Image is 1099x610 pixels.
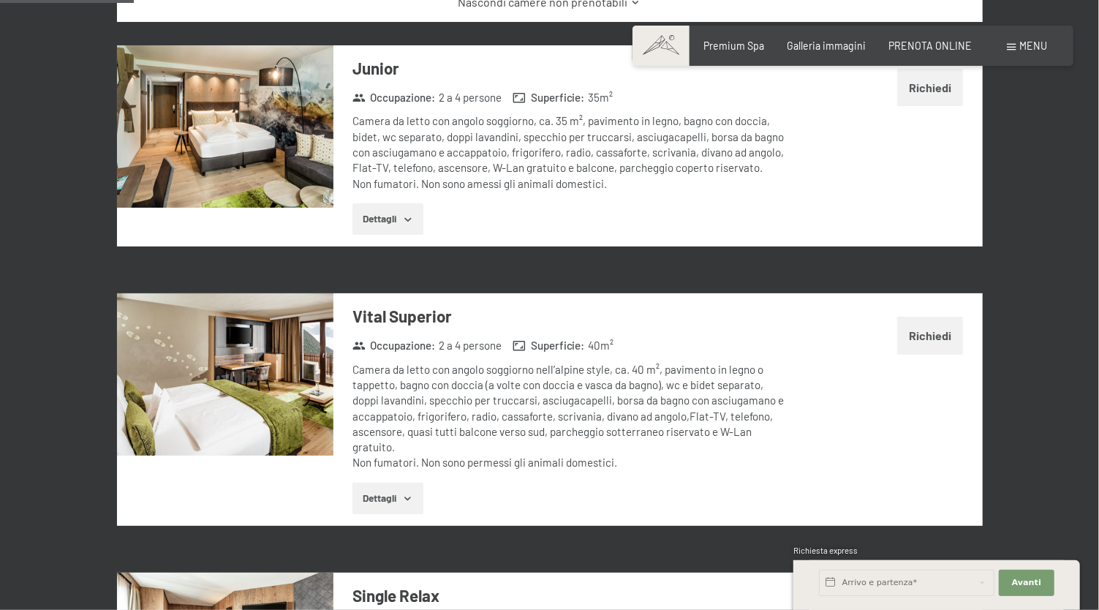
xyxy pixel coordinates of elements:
[703,39,764,52] a: Premium Spa
[897,317,963,354] button: Richiedi
[1020,39,1048,52] span: Menu
[897,69,963,106] button: Richiedi
[439,338,502,353] span: 2 a 4 persone
[352,57,788,80] h3: Junior
[352,305,788,328] h3: Vital Superior
[117,293,333,456] img: mss_renderimg.php
[793,546,858,555] span: Richiesta express
[352,362,788,471] div: Camera da letto con angolo soggiorno nell’alpine style, ca. 40 m², pavimento in legno o tappetto,...
[888,39,972,52] a: PRENOTA ONLINE
[787,39,866,52] a: Galleria immagini
[439,90,502,105] span: 2 a 4 persone
[513,338,585,353] strong: Superficie :
[117,45,333,208] img: mss_renderimg.php
[513,90,585,105] strong: Superficie :
[1012,577,1041,589] span: Avanti
[352,483,423,515] button: Dettagli
[352,338,436,353] strong: Occupazione :
[588,338,613,353] span: 40 m²
[352,113,788,191] div: Camera da letto con angolo soggiorno, ca. 35 m², pavimento in legno, bagno con doccia, bidet, wc ...
[352,90,436,105] strong: Occupazione :
[588,90,613,105] span: 35 m²
[352,584,788,607] h3: Single Relax
[999,570,1054,596] button: Avanti
[352,203,423,236] button: Dettagli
